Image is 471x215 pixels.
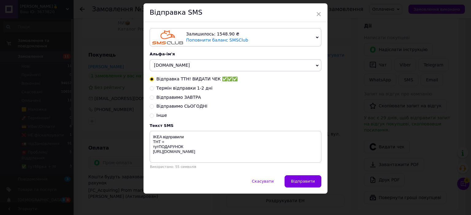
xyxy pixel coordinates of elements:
span: [DOMAIN_NAME] [154,63,190,68]
span: Відправка ТТН! ВИДАТИ ЧЕК ✅✅✅ [156,76,238,81]
span: Скасувати [252,179,274,183]
span: Відправимо СЬОГОДНІ [156,104,207,109]
div: Текст SMS [150,123,321,128]
div: Використано: 55 символів [150,165,321,169]
button: Відправити [285,175,321,187]
div: Залишилось: 1548.90 ₴ [186,31,313,37]
a: Поповнити баланс SMSClub [186,38,248,43]
span: Відправити [291,179,315,183]
span: Інше [156,113,167,118]
span: Відправимо ЗАВТРА [156,95,201,100]
button: Скасувати [245,175,280,187]
textarea: IKEA відправили ТНТ = тутПОДАРУНОК [URL][DOMAIN_NAME] [150,131,321,163]
span: × [316,9,321,19]
span: Альфа-ім'я [150,52,175,56]
span: Термін відправки 1-2 дні [156,86,213,91]
div: Відправка SMS [144,3,327,22]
